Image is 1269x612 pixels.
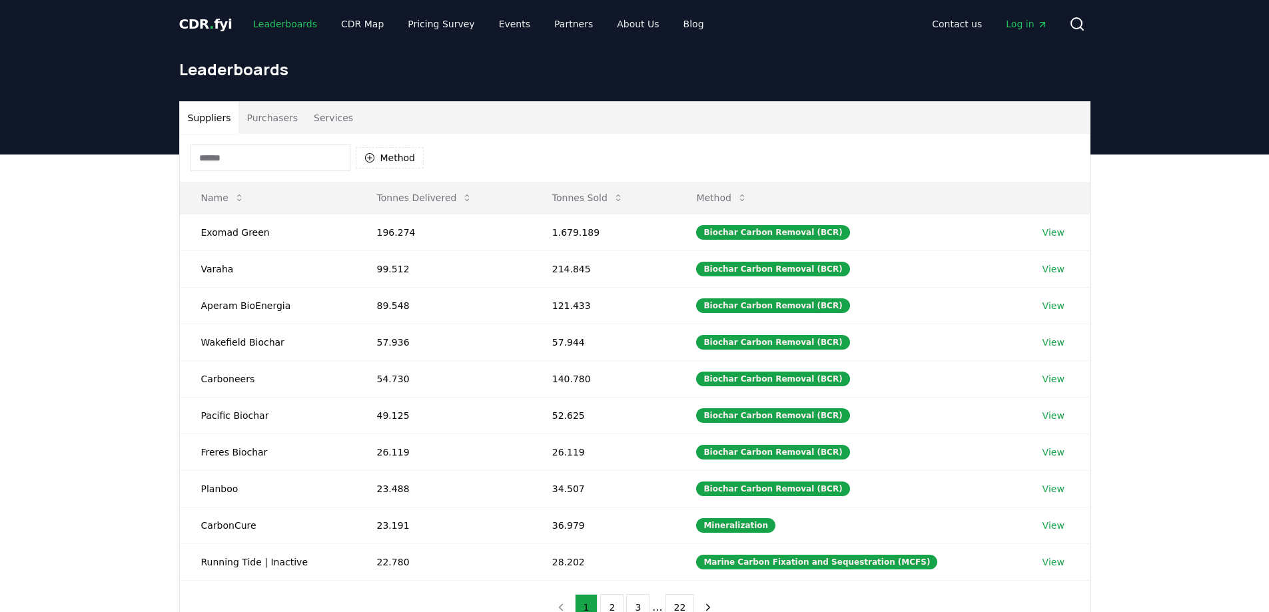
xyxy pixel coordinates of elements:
div: Marine Carbon Fixation and Sequestration (MCFS) [696,555,937,569]
div: Biochar Carbon Removal (BCR) [696,225,849,240]
nav: Main [921,12,1058,36]
td: 121.433 [531,287,675,324]
a: About Us [606,12,669,36]
td: 196.274 [356,214,531,250]
td: 22.780 [356,543,531,580]
td: 36.979 [531,507,675,543]
button: Services [306,102,361,134]
a: CDR.fyi [179,15,232,33]
td: Aperam BioEnergia [180,287,356,324]
td: 99.512 [356,250,531,287]
div: Biochar Carbon Removal (BCR) [696,262,849,276]
a: View [1043,336,1064,349]
a: Blog [673,12,715,36]
a: View [1043,262,1064,276]
span: Log in [1006,17,1047,31]
button: Suppliers [180,102,239,134]
button: Tonnes Delivered [366,184,484,211]
td: 52.625 [531,397,675,434]
td: 23.191 [356,507,531,543]
td: 49.125 [356,397,531,434]
div: Biochar Carbon Removal (BCR) [696,372,849,386]
span: CDR fyi [179,16,232,32]
button: Method [356,147,424,168]
td: Exomad Green [180,214,356,250]
td: Varaha [180,250,356,287]
td: 140.780 [531,360,675,397]
div: Biochar Carbon Removal (BCR) [696,481,849,496]
a: View [1043,409,1064,422]
a: View [1043,299,1064,312]
div: Biochar Carbon Removal (BCR) [696,298,849,313]
a: Events [488,12,541,36]
button: Name [191,184,255,211]
td: 214.845 [531,250,675,287]
h1: Leaderboards [179,59,1090,80]
div: Biochar Carbon Removal (BCR) [696,408,849,423]
td: 89.548 [356,287,531,324]
div: Biochar Carbon Removal (BCR) [696,335,849,350]
a: CDR Map [330,12,394,36]
td: Running Tide | Inactive [180,543,356,580]
td: 57.936 [356,324,531,360]
button: Purchasers [238,102,306,134]
a: Pricing Survey [397,12,485,36]
div: Mineralization [696,518,775,533]
td: Pacific Biochar [180,397,356,434]
a: View [1043,226,1064,239]
td: Freres Biochar [180,434,356,470]
a: Leaderboards [242,12,328,36]
td: CarbonCure [180,507,356,543]
td: 57.944 [531,324,675,360]
td: Carboneers [180,360,356,397]
td: Planboo [180,470,356,507]
td: 23.488 [356,470,531,507]
a: View [1043,555,1064,569]
span: . [209,16,214,32]
td: 26.119 [356,434,531,470]
td: Wakefield Biochar [180,324,356,360]
td: 34.507 [531,470,675,507]
a: View [1043,482,1064,495]
a: View [1043,446,1064,459]
td: 28.202 [531,543,675,580]
div: Biochar Carbon Removal (BCR) [696,445,849,459]
td: 1.679.189 [531,214,675,250]
nav: Main [242,12,714,36]
td: 54.730 [356,360,531,397]
button: Method [685,184,758,211]
a: View [1043,519,1064,532]
a: Partners [544,12,604,36]
a: View [1043,372,1064,386]
button: Tonnes Sold [542,184,634,211]
a: Log in [995,12,1058,36]
a: Contact us [921,12,993,36]
td: 26.119 [531,434,675,470]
